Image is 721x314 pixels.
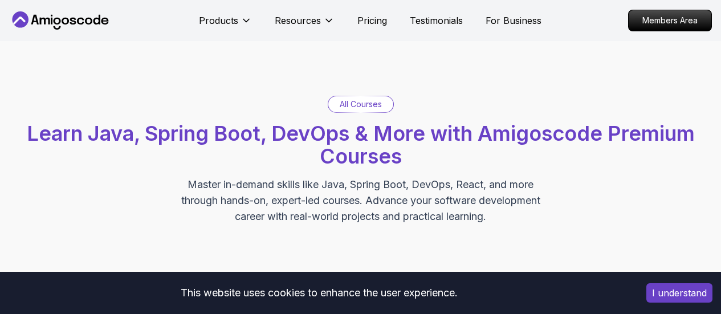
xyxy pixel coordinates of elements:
[629,10,711,31] p: Members Area
[486,14,541,27] a: For Business
[169,177,552,225] p: Master in-demand skills like Java, Spring Boot, DevOps, React, and more through hands-on, expert-...
[357,14,387,27] a: Pricing
[646,283,712,303] button: Accept cookies
[199,14,252,36] button: Products
[275,14,321,27] p: Resources
[9,280,629,305] div: This website uses cookies to enhance the user experience.
[27,121,695,169] span: Learn Java, Spring Boot, DevOps & More with Amigoscode Premium Courses
[340,99,382,110] p: All Courses
[275,14,335,36] button: Resources
[628,10,712,31] a: Members Area
[410,14,463,27] a: Testimonials
[199,14,238,27] p: Products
